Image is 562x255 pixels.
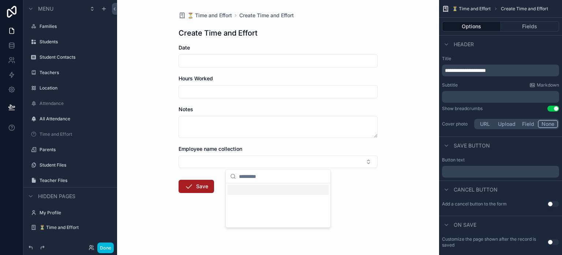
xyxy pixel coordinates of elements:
div: Suggestions [226,183,330,227]
label: Families [40,23,108,29]
label: Attendance [40,101,108,106]
span: Employee name collection [179,146,242,152]
label: Cover photo [442,121,471,127]
label: Time and Effort [40,131,108,137]
span: Notes [179,106,193,112]
div: scrollable content [442,166,559,178]
button: Upload [495,120,519,128]
span: Save button [454,142,490,149]
label: ⏳ Time and Effort [40,225,108,230]
span: Date [179,44,190,51]
label: Add a cancel button to the form [442,201,507,207]
a: ⏳ Time and Effort [179,12,232,19]
button: Field [519,120,538,128]
label: Students [40,39,108,45]
label: Student Contacts [40,54,108,60]
button: Options [442,21,501,32]
span: On save [454,221,476,229]
span: Menu [38,5,53,12]
div: scrollable content [442,91,559,103]
button: None [538,120,558,128]
span: ⏳ Time and Effort [187,12,232,19]
span: Hours Worked [179,75,213,81]
a: Markdown [529,82,559,88]
button: Save [179,180,214,193]
label: Location [40,85,108,91]
label: Button text [442,157,465,163]
span: Header [454,41,474,48]
div: Show breadcrumbs [442,106,483,112]
label: Student Files [40,162,108,168]
label: Parents [40,147,108,153]
span: Cancel button [454,186,498,193]
label: Title [442,56,559,62]
span: Markdown [537,82,559,88]
label: Teacher Files [40,178,108,183]
label: My Profile [40,210,108,216]
button: Done [97,243,114,253]
button: URL [475,120,495,128]
label: Teachers [40,70,108,76]
span: Hidden pages [38,193,75,200]
a: Create Time and Effort [239,12,294,19]
span: ⏳ Time and Effort [452,6,491,12]
label: Customize the page shown after the record is saved [442,236,547,248]
button: Select Button [179,156,378,168]
label: Subtitle [442,82,458,88]
label: All Attendance [40,116,108,122]
h1: Create Time and Effort [179,28,258,38]
div: scrollable content [442,65,559,76]
span: Create Time and Effort [501,6,548,12]
button: Fields [501,21,559,32]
